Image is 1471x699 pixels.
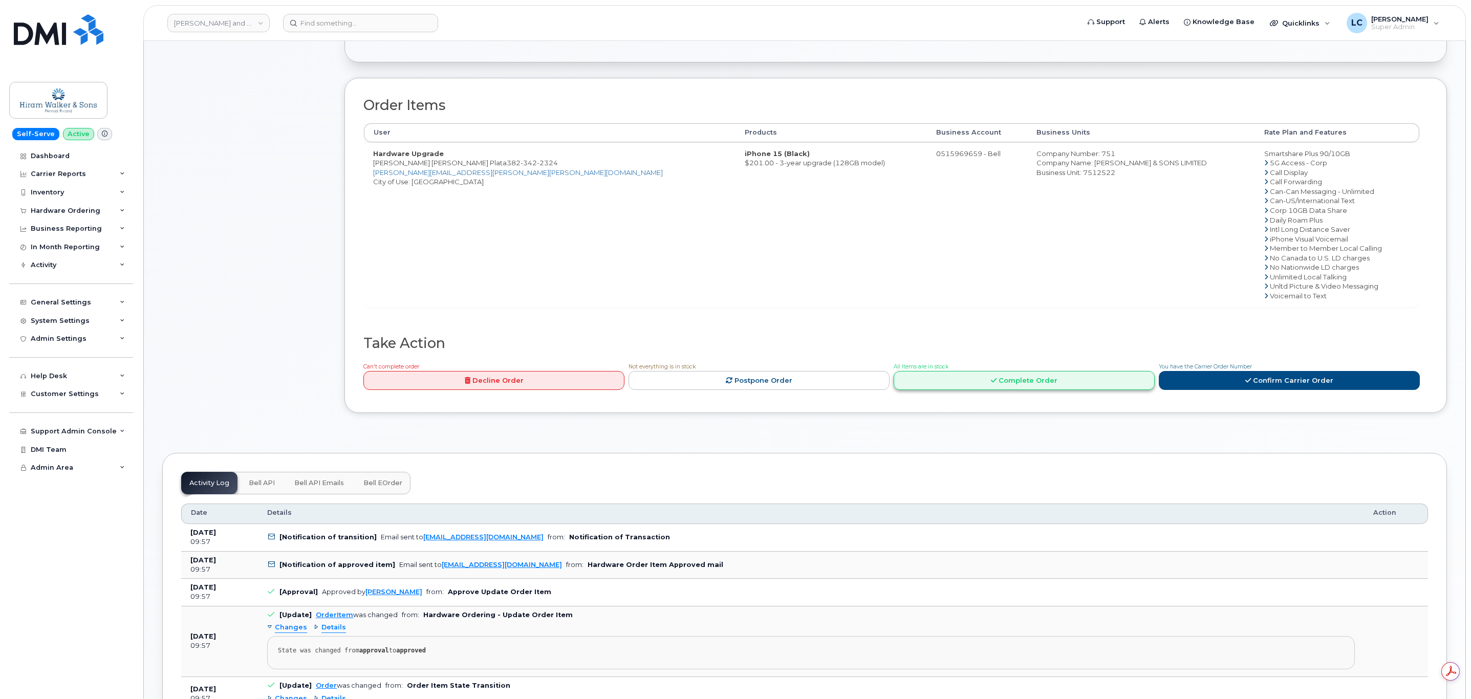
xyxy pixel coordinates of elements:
[321,623,346,632] span: Details
[1282,19,1319,27] span: Quicklinks
[1193,17,1254,27] span: Knowledge Base
[1177,12,1262,32] a: Knowledge Base
[190,583,216,591] b: [DATE]
[279,682,312,689] b: [Update]
[278,647,1344,654] div: State was changed from to
[736,142,927,307] td: $201.00 - 3-year upgrade (128GB model)
[359,647,389,654] strong: approval
[1270,292,1327,300] span: Voicemail to Text
[1351,17,1362,29] span: LC
[363,479,402,487] span: Bell eOrder
[294,479,344,487] span: Bell API Emails
[894,371,1155,390] a: Complete Order
[279,611,312,619] b: [Update]
[442,561,562,569] a: [EMAIL_ADDRESS][DOMAIN_NAME]
[423,611,573,619] b: Hardware Ordering - Update Order Item
[381,533,544,541] div: Email sent to
[191,508,207,517] span: Date
[279,588,318,596] b: [Approval]
[1255,123,1419,142] th: Rate Plan and Features
[629,371,890,390] a: Postpone Order
[407,682,510,689] b: Order Item State Transition
[426,588,444,596] span: from:
[736,123,927,142] th: Products
[1036,168,1246,178] div: Business Unit: 7512522
[1036,158,1246,168] div: Company Name: [PERSON_NAME] & SONS LIMITED
[1148,17,1170,27] span: Alerts
[1270,273,1347,281] span: Unlimited Local Talking
[283,14,438,32] input: Find something...
[1270,282,1378,290] span: Unltd Picture & Video Messaging
[521,159,537,167] span: 342
[927,123,1028,142] th: Business Account
[190,537,249,547] div: 09:57
[190,685,216,693] b: [DATE]
[279,561,395,569] b: [Notification of approved item]
[1270,196,1355,205] span: Can-US/International Text
[1255,142,1419,307] td: Smartshare Plus 90/10GB
[190,641,249,650] div: 09:57
[316,611,398,619] div: was changed
[267,508,292,517] span: Details
[1027,123,1255,142] th: Business Units
[1270,168,1308,177] span: Call Display
[364,123,736,142] th: User
[588,561,723,569] b: Hardware Order Item Approved mail
[1270,206,1347,214] span: Corp 10GB Data Share
[566,561,583,569] span: from:
[1132,12,1177,32] a: Alerts
[364,142,736,307] td: [PERSON_NAME] [PERSON_NAME] Plata City of Use: [GEOGRAPHIC_DATA]
[396,647,426,654] strong: approved
[249,479,275,487] span: Bell API
[316,682,337,689] a: Order
[1371,15,1429,23] span: [PERSON_NAME]
[363,98,1420,113] h2: Order Items
[1270,216,1323,224] span: Daily Roam Plus
[402,611,419,619] span: from:
[894,363,948,370] span: All Items are in stock
[1096,17,1125,27] span: Support
[1371,23,1429,31] span: Super Admin
[399,561,562,569] div: Email sent to
[363,336,1420,351] h2: Take Action
[316,611,353,619] a: OrderItem
[190,556,216,564] b: [DATE]
[1270,235,1348,243] span: iPhone Visual Voicemail
[363,371,624,390] a: Decline Order
[190,565,249,574] div: 09:57
[190,592,249,601] div: 09:57
[190,632,216,640] b: [DATE]
[448,588,551,596] b: Approve Update Order Item
[385,682,403,689] span: from:
[423,533,544,541] a: [EMAIL_ADDRESS][DOMAIN_NAME]
[316,682,381,689] div: was changed
[507,159,558,167] span: 382
[1270,187,1374,195] span: Can-Can Messaging - Unlimited
[1159,371,1420,390] a: Confirm Carrier Order
[279,533,377,541] b: [Notification of transition]
[1036,149,1246,159] div: Company Number: 751
[569,533,670,541] b: Notification of Transaction
[537,159,558,167] span: 2324
[322,588,422,596] div: Approved by
[1339,13,1446,33] div: Logan Cole
[629,363,696,370] span: Not everything is in stock
[1263,13,1337,33] div: Quicklinks
[275,623,307,632] span: Changes
[167,14,270,32] a: Hiram Walker and Sons Limited (Pernod Ricard)
[1270,263,1359,271] span: No Nationwide LD charges
[1080,12,1132,32] a: Support
[745,149,810,158] strong: iPhone 15 (Black)
[363,363,419,370] span: Can't complete order
[190,529,216,536] b: [DATE]
[1270,244,1382,252] span: Member to Member Local Calling
[927,142,1028,307] td: 0515969659 - Bell
[548,533,565,541] span: from:
[1364,504,1428,524] th: Action
[1159,363,1252,370] span: You have the Carrier Order Number
[1270,254,1370,262] span: No Canada to U.S. LD charges
[373,168,663,177] a: [PERSON_NAME][EMAIL_ADDRESS][PERSON_NAME][PERSON_NAME][DOMAIN_NAME]
[1270,178,1322,186] span: Call Forwarding
[1270,159,1327,167] span: 5G Access - Corp
[365,588,422,596] a: [PERSON_NAME]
